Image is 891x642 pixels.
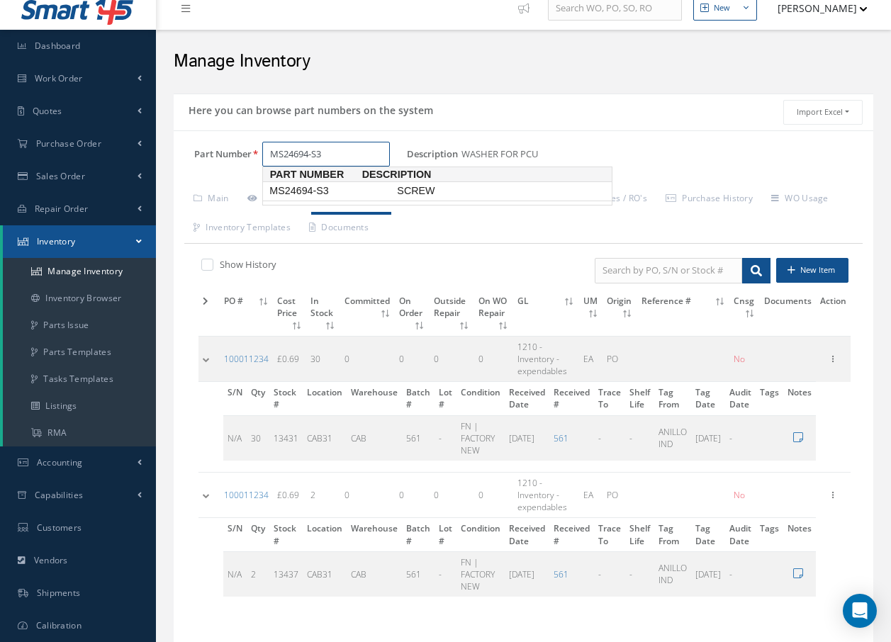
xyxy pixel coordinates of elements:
span: Accounting [37,456,83,468]
td: 0 [395,336,430,381]
th: Location [303,382,347,415]
td: [DATE] [505,415,549,461]
td: [DATE] [691,415,725,461]
span: Dashboard [35,40,81,52]
td: [DATE] [691,551,725,597]
th: Warehouse [347,382,402,415]
th: Received Date [505,518,549,551]
a: Sales / RO's [575,185,656,215]
th: Cost Price [273,291,306,337]
td: FN | FACTORY NEW [456,415,505,461]
span: Work Order [35,72,83,84]
th: Cnsg [729,291,760,337]
span: CAB31 [307,432,332,444]
span: Customers [37,522,82,534]
th: Received Date [505,382,549,415]
span: Purchase Order [36,137,101,150]
td: EA [579,336,603,381]
td: - [725,551,756,597]
span: Capabilities [35,489,84,501]
td: 1210 - Inventory - expendables [513,336,579,381]
th: Received # [549,518,594,551]
span: Inventory [37,235,76,247]
label: Show History [216,258,276,271]
th: On WO Repair [474,291,513,337]
a: 100011234 [224,489,269,501]
span: CAB31 [307,568,332,580]
td: 13431 [269,415,303,461]
td: - [625,415,654,461]
td: EA [579,473,603,518]
th: Notes [783,382,816,415]
a: Bird View [238,185,311,215]
th: Committed [340,291,396,337]
span: MS24694-S3 [267,184,394,198]
th: Trace To [594,382,625,415]
span: Quotes [33,105,62,117]
th: Condition [456,518,505,551]
a: Listings [3,393,156,419]
a: Tasks Templates [3,366,156,393]
td: 30 [306,336,340,381]
h2: Manage Inventory [174,51,873,72]
th: Documents [760,291,816,337]
th: Batch # [402,518,435,551]
th: In Stock [306,291,340,337]
a: 561 [554,432,568,444]
td: [DATE] [505,551,549,597]
span: Repair Order [35,203,89,215]
th: Action [816,291,851,337]
a: 100011234 [224,353,269,365]
th: Tag Date [691,518,725,551]
label: Part Number [174,149,252,159]
span: SCREW [394,184,607,198]
a: Purchase History [656,185,762,215]
th: Lot # [435,382,456,415]
span: No [734,353,745,365]
td: 0 [474,336,513,381]
th: Audit Date [725,518,756,551]
button: New Item [776,258,848,283]
th: Tag Date [691,382,725,415]
td: 2 [306,473,340,518]
td: 13437 [269,551,303,597]
td: ANILLO IND [654,415,691,461]
span: WASHER FOR PCU [461,142,544,167]
a: Manage Inventory [3,258,156,285]
th: Qty [247,518,269,551]
div: Open Intercom Messenger [843,594,877,628]
span: No [734,489,745,501]
th: UM [579,291,603,337]
th: PO # [220,291,273,337]
span: Shipments [37,587,81,599]
button: Import Excel [783,100,863,125]
th: Notes [783,518,816,551]
input: Search by PO, S/N or Stock # [595,258,742,283]
th: Tag From [654,518,691,551]
th: Lot # [435,518,456,551]
span: Description [362,167,575,182]
td: 561 [402,551,435,597]
span: Calibration [36,619,82,631]
a: Parts Templates [3,339,156,366]
td: CAB [347,415,402,461]
h5: Here you can browse part numbers on the system [184,100,433,117]
td: N/A [223,415,247,461]
td: ANILLO IND [654,551,691,597]
th: Outside Repair [430,291,474,337]
td: 2 [247,551,269,597]
th: Warehouse [347,518,402,551]
td: 0 [430,473,474,518]
td: £0.69 [273,336,306,381]
th: Stock # [269,518,303,551]
th: Batch # [402,382,435,415]
th: GL [513,291,579,337]
a: RMA [3,419,156,446]
th: Tags [756,518,783,551]
td: PO [603,473,637,518]
th: S/N [223,518,247,551]
th: Shelf Life [625,518,654,551]
td: N/A [223,551,247,597]
a: Inventory Browser [3,285,156,312]
span: Sales Order [36,170,85,182]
